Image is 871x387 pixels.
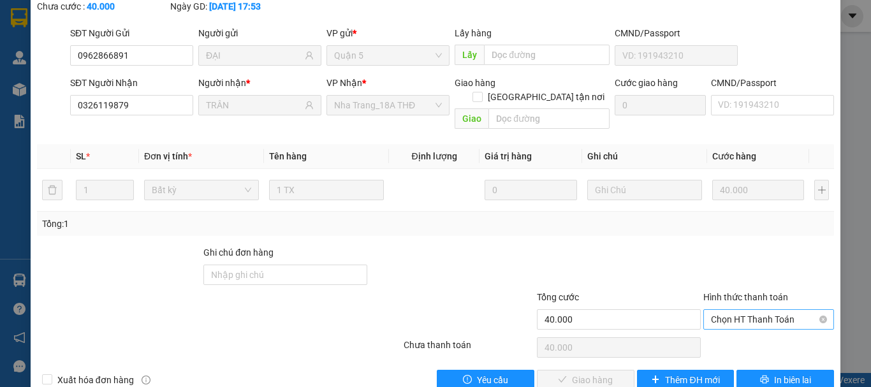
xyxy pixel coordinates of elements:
span: Tổng cước [537,292,579,302]
span: Quận 5 [334,46,442,65]
input: Dọc đường [484,45,610,65]
span: user [305,51,314,60]
input: 0 [712,180,804,200]
span: In biên lai [774,373,811,387]
b: [DATE] 17:53 [209,1,261,11]
div: Tổng: 1 [42,217,337,231]
label: Ghi chú đơn hàng [203,247,274,258]
span: Đơn vị tính [144,151,192,161]
b: [DOMAIN_NAME] [107,48,175,59]
b: Gửi khách hàng [78,18,126,78]
label: Hình thức thanh toán [703,292,788,302]
input: VD: Bàn, Ghế [269,180,384,200]
label: Cước giao hàng [615,78,678,88]
input: VD: 191943210 [615,45,738,66]
span: close-circle [819,316,827,323]
input: Cước giao hàng [615,95,706,115]
div: Người gửi [198,26,321,40]
b: Phương Nam Express [16,82,70,164]
span: Giao [455,108,488,129]
span: Bất kỳ [152,180,251,200]
span: Lấy hàng [455,28,492,38]
b: 40.000 [87,1,115,11]
span: Xuất hóa đơn hàng [52,373,139,387]
span: Thêm ĐH mới [665,373,719,387]
span: Tên hàng [269,151,307,161]
div: VP gửi [326,26,450,40]
img: logo.jpg [138,16,169,47]
div: Chưa thanh toán [402,338,536,360]
div: SĐT Người Gửi [70,26,193,40]
input: Tên người gửi [206,48,302,62]
button: delete [42,180,62,200]
span: Nha Trang_18A THĐ [334,96,442,115]
div: Người nhận [198,76,321,90]
span: Cước hàng [712,151,756,161]
input: 0 [485,180,576,200]
li: (c) 2017 [107,61,175,77]
span: printer [760,375,769,385]
div: CMND/Passport [615,26,738,40]
span: Giá trị hàng [485,151,532,161]
input: Ghi Chú [587,180,702,200]
input: Dọc đường [488,108,610,129]
span: Định lượng [411,151,457,161]
span: SL [76,151,86,161]
span: user [305,101,314,110]
span: Chọn HT Thanh Toán [711,310,826,329]
div: CMND/Passport [711,76,834,90]
span: [GEOGRAPHIC_DATA] tận nơi [483,90,610,104]
span: plus [651,375,660,385]
input: Ghi chú đơn hàng [203,265,367,285]
div: SĐT Người Nhận [70,76,193,90]
span: exclamation-circle [463,375,472,385]
th: Ghi chú [582,144,707,169]
span: VP Nhận [326,78,362,88]
span: Yêu cầu [477,373,508,387]
span: Giao hàng [455,78,495,88]
input: Tên người nhận [206,98,302,112]
span: Lấy [455,45,484,65]
button: plus [814,180,829,200]
span: info-circle [142,376,150,384]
